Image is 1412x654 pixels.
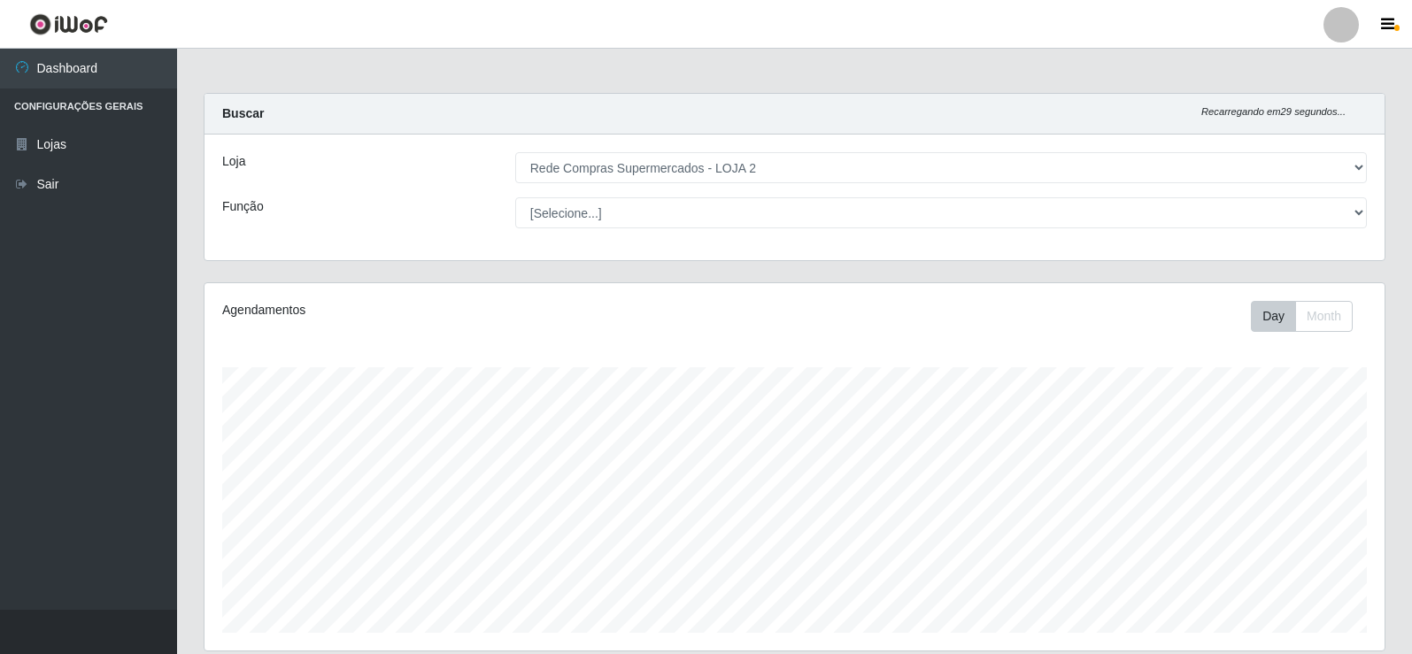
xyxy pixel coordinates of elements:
[222,152,245,171] label: Loja
[1251,301,1367,332] div: Toolbar with button groups
[29,13,108,35] img: CoreUI Logo
[222,106,264,120] strong: Buscar
[222,301,683,319] div: Agendamentos
[222,197,264,216] label: Função
[1201,106,1346,117] i: Recarregando em 29 segundos...
[1295,301,1353,332] button: Month
[1251,301,1353,332] div: First group
[1251,301,1296,332] button: Day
